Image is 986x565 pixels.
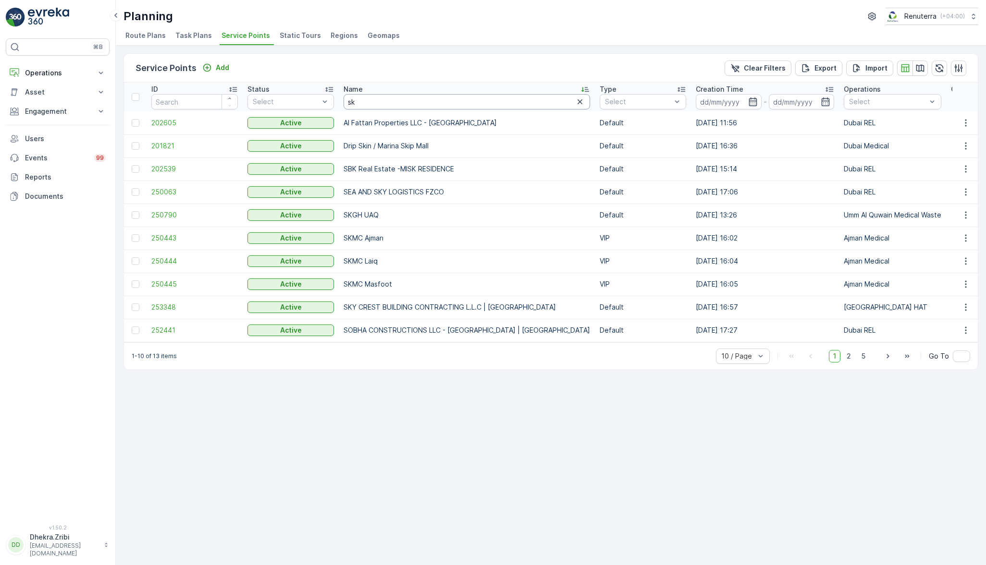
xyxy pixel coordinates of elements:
[151,84,158,94] p: ID
[865,63,887,73] p: Import
[886,8,978,25] button: Renuterra(+04:00)
[151,164,238,174] a: 202539
[331,31,358,40] span: Regions
[6,532,110,557] button: DDDhekra.Zribi[EMAIL_ADDRESS][DOMAIN_NAME]
[280,164,302,174] p: Active
[25,172,106,182] p: Reports
[151,210,238,220] a: 250790
[744,63,786,73] p: Clear Filters
[93,43,103,51] p: ⌘B
[691,227,839,250] td: [DATE] 16:02
[280,31,321,40] span: Static Tours
[344,84,363,94] p: Name
[253,97,319,107] p: Select
[25,153,88,163] p: Events
[151,325,238,335] a: 252441
[600,84,616,94] p: Type
[344,164,590,174] p: SBK Real Estate -MISK RESIDENCE
[844,233,941,243] p: Ajman Medical
[368,31,400,40] span: Geomaps
[691,296,839,319] td: [DATE] 16:57
[344,187,590,197] p: SEA AND SKY LOGISTICS FZCO
[600,256,686,266] p: VIP
[132,188,139,196] div: Toggle Row Selected
[344,279,590,289] p: SKMC Masfoot
[30,542,99,557] p: [EMAIL_ADDRESS][DOMAIN_NAME]
[151,187,238,197] a: 250063
[280,210,302,220] p: Active
[6,148,110,168] a: Events99
[844,187,941,197] p: Dubai REL
[6,525,110,530] span: v 1.50.2
[151,118,238,128] a: 202605
[25,68,90,78] p: Operations
[132,165,139,173] div: Toggle Row Selected
[247,278,334,290] button: Active
[600,279,686,289] p: VIP
[247,232,334,244] button: Active
[280,256,302,266] p: Active
[96,154,104,162] p: 99
[25,107,90,116] p: Engagement
[6,102,110,121] button: Engagement
[8,537,24,553] div: DD
[691,204,839,227] td: [DATE] 13:26
[6,129,110,148] a: Users
[132,119,139,127] div: Toggle Row Selected
[691,273,839,296] td: [DATE] 16:05
[247,163,334,175] button: Active
[691,157,839,180] td: [DATE] 15:14
[696,94,762,109] input: dd/mm/yyyy
[696,84,743,94] p: Creation Time
[151,141,238,151] a: 201821
[844,279,941,289] p: Ajman Medical
[691,250,839,273] td: [DATE] 16:04
[600,141,686,151] p: Default
[280,187,302,197] p: Active
[344,141,590,151] p: Drip Skin / Marina Skip Mall
[280,141,302,151] p: Active
[769,94,835,109] input: dd/mm/yyyy
[600,210,686,220] p: Default
[795,60,842,76] button: Export
[151,302,238,312] a: 253348
[344,210,590,220] p: SKGH UAQ
[691,319,839,342] td: [DATE] 17:27
[844,210,941,220] p: Umm Al Quwain Medical Waste
[691,180,839,204] td: [DATE] 17:06
[605,97,671,107] p: Select
[600,233,686,243] p: VIP
[132,211,139,219] div: Toggle Row Selected
[344,233,590,243] p: SKMC Ajman
[132,303,139,311] div: Toggle Row Selected
[600,187,686,197] p: Default
[886,11,900,22] img: Screenshot_2024-07-26_at_13.33.01.png
[842,350,855,362] span: 2
[25,87,90,97] p: Asset
[344,256,590,266] p: SKMC Laiq
[904,12,937,21] p: Renuterra
[247,84,270,94] p: Status
[6,83,110,102] button: Asset
[247,117,334,129] button: Active
[198,62,233,73] button: Add
[151,279,238,289] a: 250445
[175,31,212,40] span: Task Plans
[600,164,686,174] p: Default
[125,31,166,40] span: Route Plans
[6,187,110,206] a: Documents
[151,233,238,243] a: 250443
[844,256,941,266] p: Ajman Medical
[25,192,106,201] p: Documents
[691,111,839,134] td: [DATE] 11:56
[764,96,767,108] p: -
[344,325,590,335] p: SOBHA CONSTRUCTIONS LLC - [GEOGRAPHIC_DATA] | [GEOGRAPHIC_DATA]
[247,186,334,198] button: Active
[132,280,139,288] div: Toggle Row Selected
